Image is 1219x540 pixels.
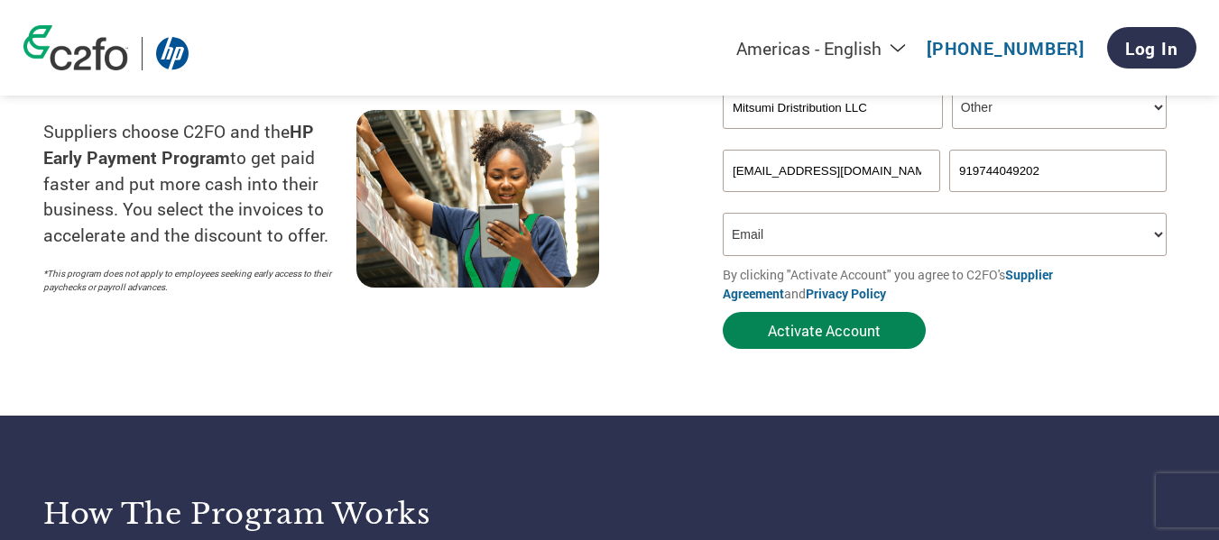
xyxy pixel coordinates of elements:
input: Phone* [949,150,1167,192]
img: HP [156,37,189,70]
a: Supplier Agreement [723,266,1053,302]
div: Invalid company name or company name is too long [723,131,1167,142]
a: Log In [1107,27,1196,69]
p: *This program does not apply to employees seeking early access to their paychecks or payroll adva... [43,267,338,294]
a: Privacy Policy [806,285,886,302]
p: By clicking "Activate Account" you agree to C2FO's and [723,265,1176,303]
input: Your company name* [723,86,943,129]
div: Inavlid Email Address [723,194,940,206]
div: Inavlid Phone Number [949,194,1167,206]
h3: How the program works [43,496,587,532]
p: Suppliers choose C2FO and the to get paid faster and put more cash into their business. You selec... [43,119,356,249]
a: [PHONE_NUMBER] [927,37,1085,59]
button: Activate Account [723,312,926,349]
img: supply chain worker [356,110,599,288]
select: Title/Role [952,86,1167,129]
img: c2fo logo [23,25,128,70]
input: Invalid Email format [723,150,940,192]
strong: HP Early Payment Program [43,120,314,169]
